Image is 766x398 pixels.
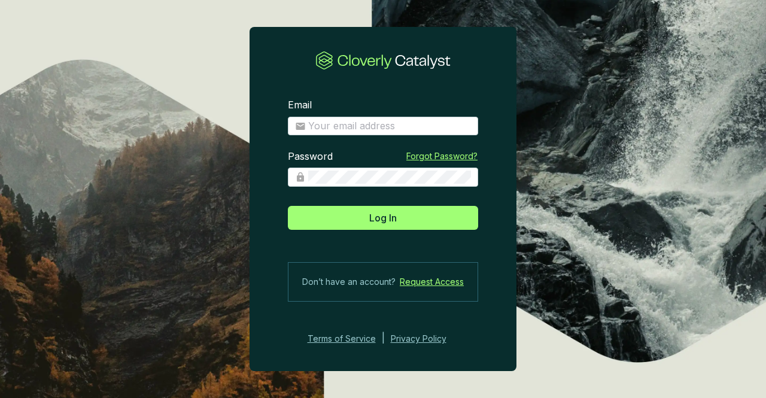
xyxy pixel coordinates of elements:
a: Forgot Password? [406,150,478,162]
input: Password [308,171,471,184]
div: | [382,332,385,346]
input: Email [308,120,471,133]
span: Log In [369,211,397,225]
a: Terms of Service [304,332,376,346]
button: Log In [288,206,478,230]
label: Email [288,99,312,112]
a: Request Access [400,275,464,289]
a: Privacy Policy [391,332,463,346]
label: Password [288,150,333,163]
span: Don’t have an account? [302,275,396,289]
